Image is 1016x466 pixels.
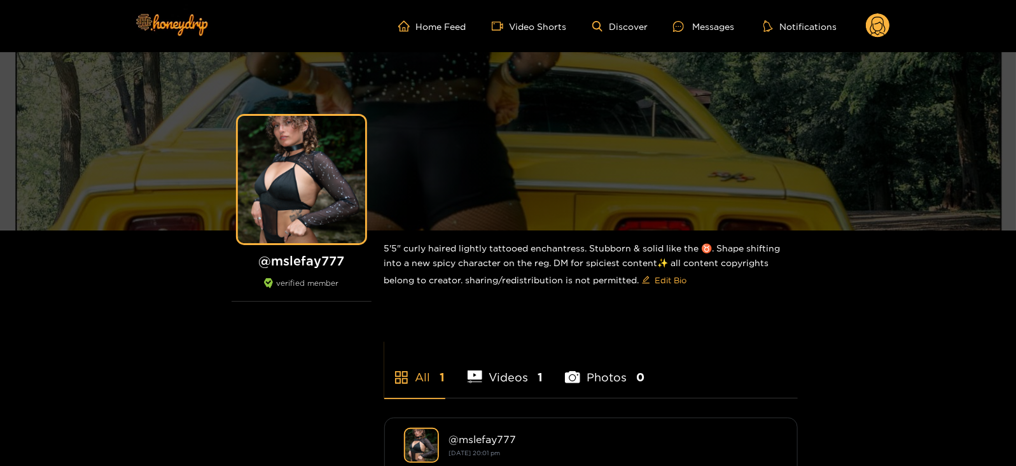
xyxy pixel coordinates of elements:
[565,341,644,398] li: Photos
[592,21,648,32] a: Discover
[404,428,439,463] img: mslefay777
[232,278,372,302] div: verified member
[642,276,650,285] span: edit
[398,20,466,32] a: Home Feed
[639,270,690,290] button: editEdit Bio
[394,370,409,385] span: appstore
[440,369,445,385] span: 1
[384,230,798,300] div: 5'5" curly haired lightly tattooed enchantress. Stubborn & solid like the ♉️. Shape shifting into...
[760,20,840,32] button: Notifications
[468,341,543,398] li: Videos
[398,20,416,32] span: home
[492,20,567,32] a: Video Shorts
[673,19,734,34] div: Messages
[492,20,510,32] span: video-camera
[449,434,778,445] div: @ mslefay777
[384,341,445,398] li: All
[232,253,372,269] h1: @ mslefay777
[655,274,687,286] span: Edit Bio
[449,449,501,456] small: [DATE] 20:01 pm
[538,369,543,385] span: 1
[636,369,644,385] span: 0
